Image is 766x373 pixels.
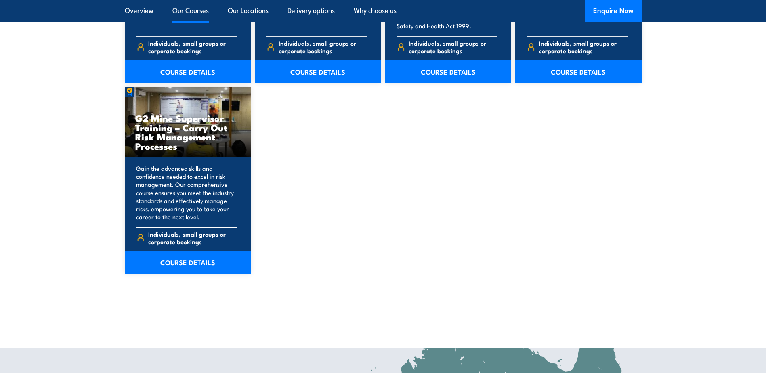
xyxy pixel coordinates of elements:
[385,60,512,83] a: COURSE DETAILS
[135,113,241,151] h3: G2 Mine Supervisor Training – Carry Out Risk Management Processes
[148,39,237,54] span: Individuals, small groups or corporate bookings
[148,230,237,245] span: Individuals, small groups or corporate bookings
[125,251,251,274] a: COURSE DETAILS
[409,39,497,54] span: Individuals, small groups or corporate bookings
[255,60,381,83] a: COURSE DETAILS
[515,60,642,83] a: COURSE DETAILS
[136,164,237,221] p: Gain the advanced skills and confidence needed to excel in risk management. Our comprehensive cou...
[279,39,367,54] span: Individuals, small groups or corporate bookings
[125,60,251,83] a: COURSE DETAILS
[539,39,628,54] span: Individuals, small groups or corporate bookings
